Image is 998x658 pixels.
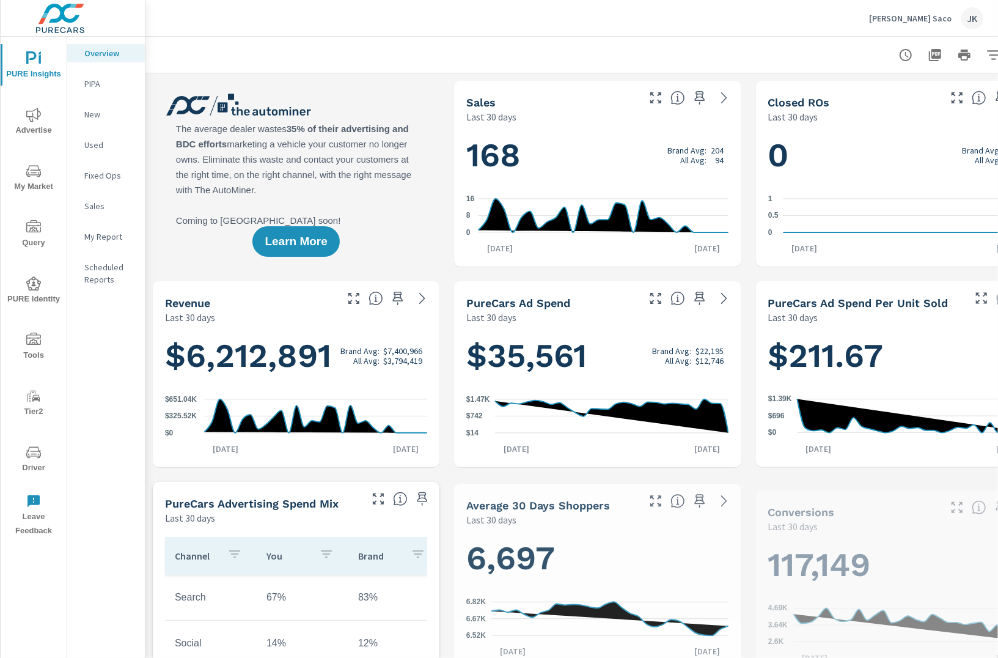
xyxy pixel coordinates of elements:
[84,47,135,59] p: Overview
[4,51,63,81] span: PURE Insights
[84,261,135,286] p: Scheduled Reports
[84,231,135,243] p: My Report
[257,582,348,613] td: 67%
[67,258,145,289] div: Scheduled Reports
[690,289,710,308] span: Save this to your personalized report
[923,43,947,67] button: "Export Report to PDF"
[4,445,63,475] span: Driver
[466,109,516,124] p: Last 30 days
[466,429,479,437] text: $14
[358,550,401,562] p: Brand
[84,169,135,182] p: Fixed Ops
[348,582,440,613] td: 83%
[952,43,977,67] button: Print Report
[384,443,427,455] p: [DATE]
[768,297,948,309] h5: PureCars Ad Spend Per Unit Sold
[266,550,309,562] p: You
[466,96,496,109] h5: Sales
[768,395,792,404] text: $1.39K
[165,412,197,421] text: $325.52K
[466,598,486,607] text: 6.82K
[696,356,724,366] p: $12,746
[652,346,691,356] p: Brand Avg:
[67,136,145,154] div: Used
[466,194,475,203] text: 16
[714,491,734,511] a: See more details in report
[972,289,991,308] button: Make Fullscreen
[466,412,483,421] text: $742
[646,88,666,108] button: Make Fullscreen
[466,538,728,579] h1: 6,697
[768,638,784,646] text: 2.6K
[768,412,785,420] text: $696
[696,346,724,356] p: $22,195
[768,194,772,203] text: 1
[947,88,967,108] button: Make Fullscreen
[686,242,729,254] p: [DATE]
[670,91,685,105] span: Number of vehicles sold by the dealership over the selected date range. [Source: This data is sou...
[783,242,826,254] p: [DATE]
[165,335,427,377] h1: $6,212,891
[4,220,63,250] span: Query
[869,13,952,24] p: [PERSON_NAME] Saco
[165,511,215,525] p: Last 30 days
[466,499,610,512] h5: Average 30 Days Shoppers
[4,333,63,363] span: Tools
[690,491,710,511] span: Save this to your personalized report
[768,429,777,437] text: $0
[369,291,383,306] span: Total sales revenue over the selected date range. [Source: This data is sourced from the dealer’s...
[714,88,734,108] a: See more details in report
[413,289,432,308] a: See more details in report
[711,146,724,155] p: 204
[165,582,257,613] td: Search
[1,37,67,543] div: nav menu
[646,289,666,308] button: Make Fullscreen
[252,226,339,257] button: Learn More
[466,632,486,640] text: 6.52K
[768,109,818,124] p: Last 30 days
[466,297,570,309] h5: PureCars Ad Spend
[205,443,248,455] p: [DATE]
[4,108,63,138] span: Advertise
[67,197,145,215] div: Sales
[165,497,339,510] h5: PureCars Advertising Spend Mix
[972,500,986,515] span: The number of dealer-specified goals completed by a visitor. [Source: This data is provided by th...
[646,491,666,511] button: Make Fullscreen
[340,346,380,356] p: Brand Avg:
[165,297,210,309] h5: Revenue
[67,166,145,185] div: Fixed Ops
[393,492,408,506] span: This table looks at how you compare to the amount of budget you spend per channel as opposed to y...
[67,44,145,62] div: Overview
[383,346,422,356] p: $7,400,966
[165,395,197,404] text: $651.04K
[84,78,135,90] p: PIPA
[84,200,135,212] p: Sales
[479,242,521,254] p: [DATE]
[466,512,516,527] p: Last 30 days
[670,291,685,306] span: Total cost of media for all PureCars channels for the selected dealership group over the selected...
[388,289,408,308] span: Save this to your personalized report
[680,155,706,165] p: All Avg:
[714,289,734,308] a: See more details in report
[768,621,788,629] text: 3.64K
[353,356,380,366] p: All Avg:
[413,489,432,509] span: Save this to your personalized report
[670,493,685,508] span: A rolling 30 day total of daily Shoppers on the dealership website, averaged over the selected da...
[686,646,729,658] p: [DATE]
[466,395,490,404] text: $1.47K
[84,108,135,120] p: New
[4,494,63,538] span: Leave Feedback
[768,212,779,220] text: 0.5
[265,236,327,247] span: Learn More
[972,91,986,105] span: Number of Repair Orders Closed by the selected dealership group over the selected time range. [So...
[768,506,835,519] h5: Conversions
[466,228,471,237] text: 0
[716,155,724,165] p: 94
[768,96,830,109] h5: Closed ROs
[84,139,135,151] p: Used
[466,615,486,623] text: 6.67K
[369,489,388,509] button: Make Fullscreen
[165,310,215,325] p: Last 30 days
[466,335,728,377] h1: $35,561
[492,646,535,658] p: [DATE]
